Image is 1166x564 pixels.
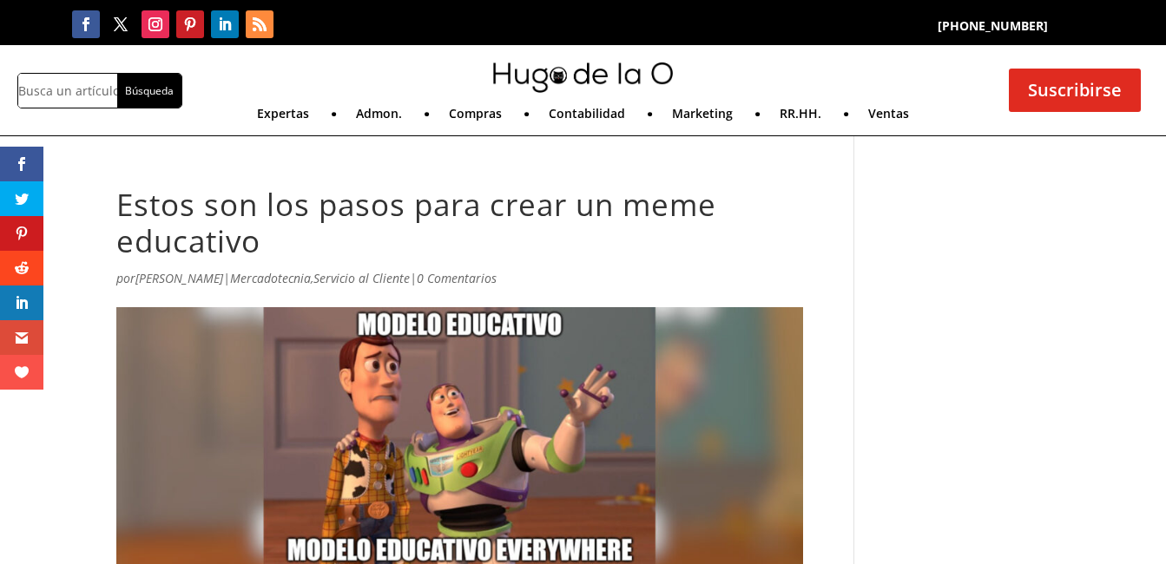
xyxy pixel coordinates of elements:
a: Mercadotecnia [230,270,311,286]
a: Marketing [672,108,733,127]
a: Seguir en Pinterest [176,10,204,38]
a: Servicio al Cliente [313,270,410,286]
a: Expertas [257,108,309,127]
p: [PHONE_NUMBER] [820,16,1166,36]
a: mini-hugo-de-la-o-logo [493,80,674,96]
input: Búsqueda [117,74,181,108]
a: RR.HH. [780,108,821,127]
a: 0 Comentarios [417,270,497,286]
input: Busca un artículo [18,74,117,108]
a: Seguir en Instagram [142,10,169,38]
a: Seguir en LinkedIn [211,10,239,38]
a: Compras [449,108,502,127]
a: [PERSON_NAME] [135,270,223,286]
a: Seguir en RSS [246,10,273,38]
a: Seguir en X [107,10,135,38]
a: Admon. [356,108,402,127]
h1: Estos son los pasos para crear un meme educativo [116,187,803,268]
p: por | , | [116,268,803,302]
a: Suscribirse [1009,69,1141,112]
a: Contabilidad [549,108,625,127]
a: Seguir en Facebook [72,10,100,38]
a: Ventas [868,108,909,127]
img: mini-hugo-de-la-o-logo [493,62,674,93]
